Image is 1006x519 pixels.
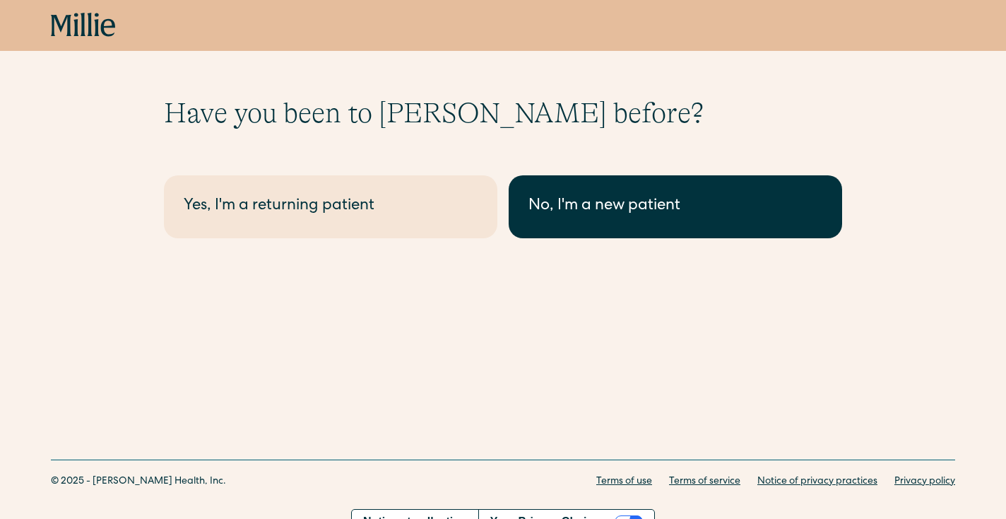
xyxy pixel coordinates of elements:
[51,474,226,489] div: © 2025 - [PERSON_NAME] Health, Inc.
[164,175,497,238] a: Yes, I'm a returning patient
[184,195,478,218] div: Yes, I'm a returning patient
[596,474,652,489] a: Terms of use
[894,474,955,489] a: Privacy policy
[757,474,877,489] a: Notice of privacy practices
[164,96,842,130] h1: Have you been to [PERSON_NAME] before?
[528,195,822,218] div: No, I'm a new patient
[509,175,842,238] a: No, I'm a new patient
[669,474,740,489] a: Terms of service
